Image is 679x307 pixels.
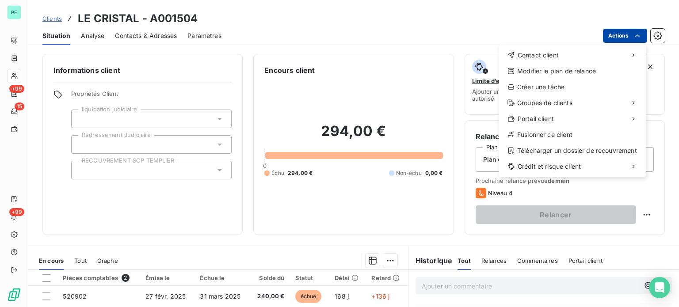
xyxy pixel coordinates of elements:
[502,144,642,158] div: Télécharger un dossier de recouvrement
[518,114,554,123] span: Portail client
[518,162,581,171] span: Crédit et risque client
[518,51,559,60] span: Contact client
[502,64,642,78] div: Modifier le plan de relance
[502,80,642,94] div: Créer une tâche
[517,99,572,107] span: Groupes de clients
[502,128,642,142] div: Fusionner ce client
[499,45,646,177] div: Actions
